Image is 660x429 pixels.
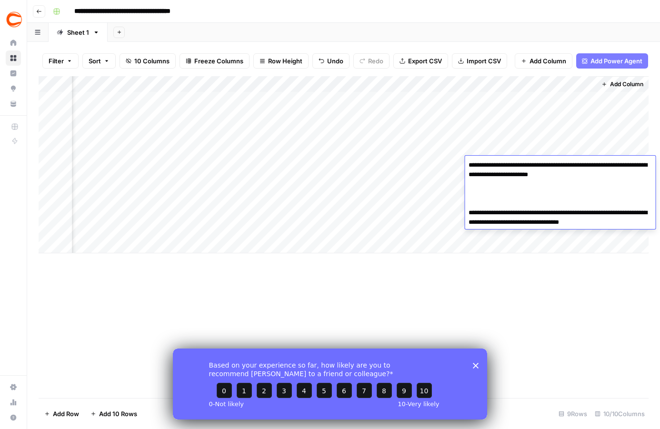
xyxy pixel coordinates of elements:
[598,78,647,90] button: Add Column
[555,406,591,421] div: 9 Rows
[576,53,648,69] button: Add Power Agent
[393,53,448,69] button: Export CSV
[67,28,89,37] div: Sheet 1
[6,50,21,66] a: Browse
[6,379,21,395] a: Settings
[268,56,302,66] span: Row Height
[327,56,343,66] span: Undo
[180,53,250,69] button: Freeze Columns
[6,410,21,425] button: Help + Support
[530,56,566,66] span: Add Column
[353,53,390,69] button: Redo
[312,53,350,69] button: Undo
[49,23,108,42] a: Sheet 1
[39,406,85,421] button: Add Row
[590,56,642,66] span: Add Power Agent
[467,56,501,66] span: Import CSV
[253,53,309,69] button: Row Height
[408,56,442,66] span: Export CSV
[173,349,487,419] iframe: Survey from AirOps
[610,80,643,89] span: Add Column
[515,53,572,69] button: Add Column
[82,53,116,69] button: Sort
[134,56,170,66] span: 10 Columns
[368,56,383,66] span: Redo
[99,409,137,419] span: Add 10 Rows
[85,406,143,421] button: Add 10 Rows
[6,395,21,410] a: Usage
[42,53,79,69] button: Filter
[452,53,507,69] button: Import CSV
[6,11,23,28] img: Covers Logo
[53,409,79,419] span: Add Row
[591,406,649,421] div: 10/10 Columns
[6,35,21,50] a: Home
[120,53,176,69] button: 10 Columns
[89,56,101,66] span: Sort
[194,56,243,66] span: Freeze Columns
[6,81,21,96] a: Opportunities
[6,66,21,81] a: Insights
[6,96,21,111] a: Your Data
[6,8,21,31] button: Workspace: Covers
[49,56,64,66] span: Filter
